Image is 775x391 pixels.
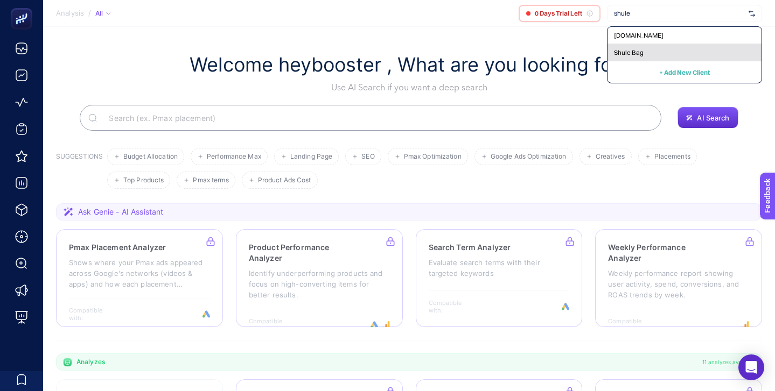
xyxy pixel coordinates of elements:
h1: Welcome heybooster , What are you looking for? [190,53,629,77]
span: [DOMAIN_NAME] [614,31,664,40]
h3: SUGGESTIONS [56,152,103,189]
span: / [88,9,91,17]
a: Search Term AnalyzerEvaluate search terms with their targeted keywordsCompatible with: [416,229,583,327]
span: Feedback [6,3,41,12]
span: Pmax terms [193,176,228,184]
span: 11 analyzes available [702,358,755,366]
span: Ask Genie - AI Assistant [78,207,163,217]
div: All [95,9,110,18]
span: Pmax Optimization [404,153,462,161]
span: AI Search [697,113,729,122]
span: 0 Days Trial Left [535,9,582,18]
span: Product Ads Cost [258,176,311,184]
p: Use AI Search if you want a deep search [190,81,629,94]
img: svg%3e [749,8,755,19]
a: Product Performance AnalyzerIdentify underperforming products and focus on high-converting items ... [236,229,403,327]
span: Top Products [123,176,164,184]
input: www.shulebags.com [614,9,744,18]
span: Analyzes [76,358,105,366]
span: Performance Max [207,153,261,161]
a: Pmax Placement AnalyzerShows where your Pmax ads appeared across Google's networks (videos & apps... [56,229,223,327]
span: + Add New Client [659,68,710,76]
span: Creatives [596,153,625,161]
span: Shule Bag [614,48,644,57]
span: SEO [361,153,374,161]
button: AI Search [678,107,738,129]
span: Google Ads Optimization [491,153,567,161]
div: Open Intercom Messenger [738,354,764,380]
span: Analysis [56,9,84,18]
button: + Add New Client [659,66,710,79]
input: Search [100,103,653,133]
span: Budget Allocation [123,153,178,161]
span: Placements [654,153,690,161]
span: Landing Page [290,153,332,161]
a: Weekly Performance AnalyzerWeekly performance report showing user activity, spend, conversions, a... [595,229,762,327]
